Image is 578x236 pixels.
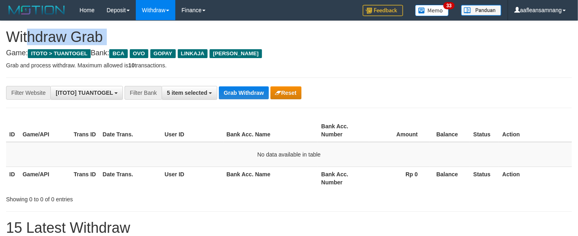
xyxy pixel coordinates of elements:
[415,5,449,16] img: Button%20Memo.svg
[369,167,430,190] th: Rp 0
[6,142,572,167] td: No data available in table
[443,2,454,9] span: 33
[71,167,100,190] th: Trans ID
[128,62,135,69] strong: 10
[150,49,176,58] span: GOPAY
[363,5,403,16] img: Feedback.jpg
[318,167,369,190] th: Bank Acc. Number
[499,167,572,190] th: Action
[223,119,318,142] th: Bank Acc. Name
[369,119,430,142] th: Amount
[6,4,67,16] img: MOTION_logo.png
[6,61,572,69] p: Grab and process withdraw. Maximum allowed is transactions.
[28,49,91,58] span: ITOTO > TUANTOGEL
[130,49,148,58] span: OVO
[19,119,71,142] th: Game/API
[270,86,301,99] button: Reset
[430,119,470,142] th: Balance
[109,49,127,58] span: BCA
[223,167,318,190] th: Bank Acc. Name
[430,167,470,190] th: Balance
[50,86,123,100] button: [ITOTO] TUANTOGEL
[167,90,207,96] span: 5 item selected
[71,119,100,142] th: Trans ID
[161,167,223,190] th: User ID
[219,86,268,99] button: Grab Withdraw
[6,167,19,190] th: ID
[210,49,262,58] span: [PERSON_NAME]
[6,192,235,203] div: Showing 0 to 0 of 0 entries
[6,119,19,142] th: ID
[125,86,162,100] div: Filter Bank
[470,119,499,142] th: Status
[6,49,572,57] h4: Game: Bank:
[499,119,572,142] th: Action
[6,86,50,100] div: Filter Website
[161,119,223,142] th: User ID
[6,29,572,45] h1: Withdraw Grab
[461,5,501,16] img: panduan.png
[100,119,162,142] th: Date Trans.
[470,167,499,190] th: Status
[100,167,162,190] th: Date Trans.
[162,86,217,100] button: 5 item selected
[19,167,71,190] th: Game/API
[178,49,208,58] span: LINKAJA
[56,90,113,96] span: [ITOTO] TUANTOGEL
[6,220,572,236] h1: 15 Latest Withdraw
[318,119,369,142] th: Bank Acc. Number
